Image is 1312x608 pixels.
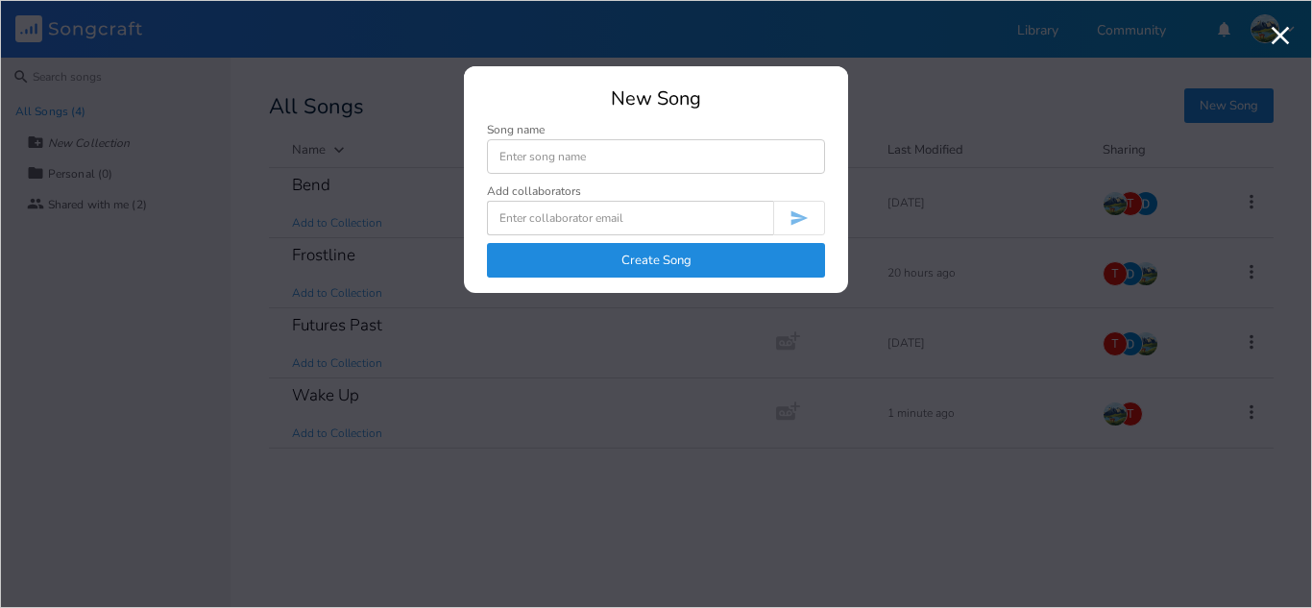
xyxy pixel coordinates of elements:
[773,201,825,235] button: Invite
[487,185,581,197] div: Add collaborators
[487,201,773,235] input: Enter collaborator email
[487,139,825,174] input: Enter song name
[487,89,825,109] div: New Song
[487,124,825,135] div: Song name
[487,243,825,278] button: Create Song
